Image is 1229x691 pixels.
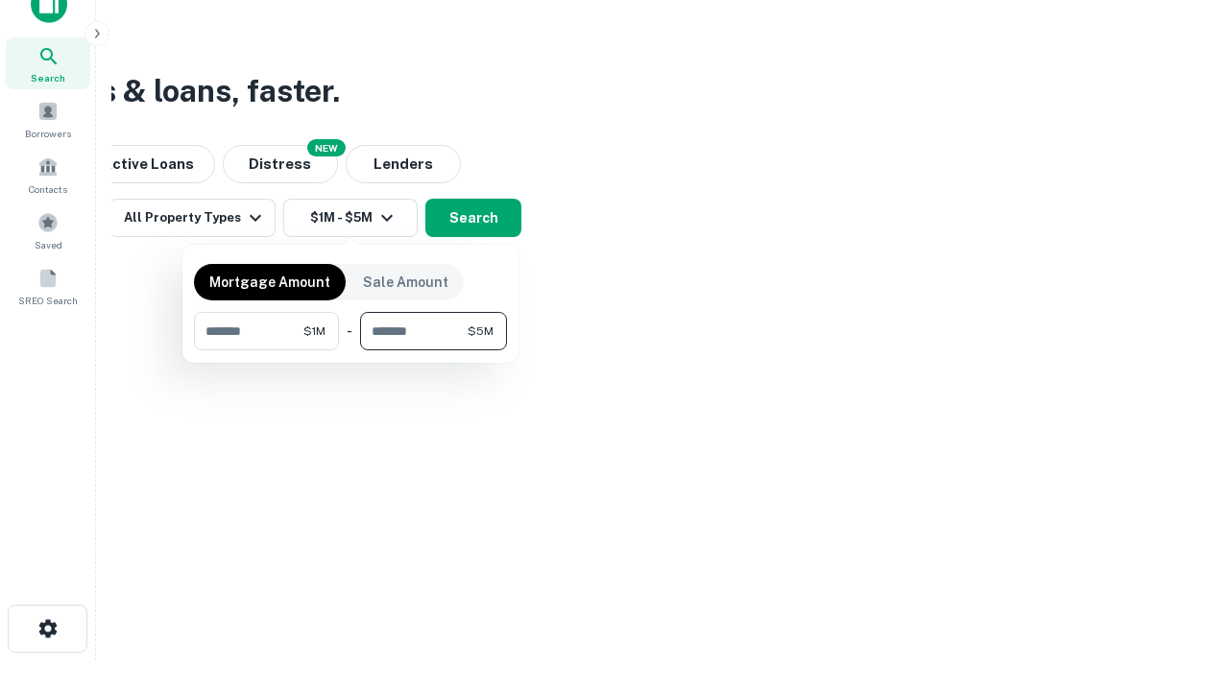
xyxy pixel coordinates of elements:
[363,272,448,293] p: Sale Amount
[347,312,352,350] div: -
[209,272,330,293] p: Mortgage Amount
[468,322,494,340] span: $5M
[303,322,325,340] span: $1M
[1133,537,1229,630] iframe: Chat Widget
